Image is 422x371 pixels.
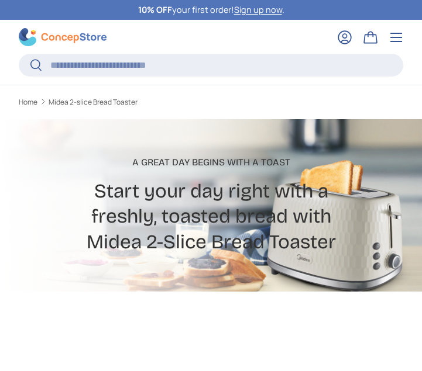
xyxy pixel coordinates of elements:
[234,4,282,15] a: Sign up now
[19,28,107,46] img: ConcepStore
[138,4,172,15] strong: 10% OFF
[138,4,284,16] p: your first order! .
[49,99,138,106] a: Midea 2-slice Bread Toaster
[43,179,380,255] h2: Start your day right with a freshly, toasted bread with Midea 2-Slice Bread Toaster
[19,97,403,108] nav: Breadcrumbs
[19,99,37,106] a: Home
[43,155,380,169] p: A Great Day Begins with a Toast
